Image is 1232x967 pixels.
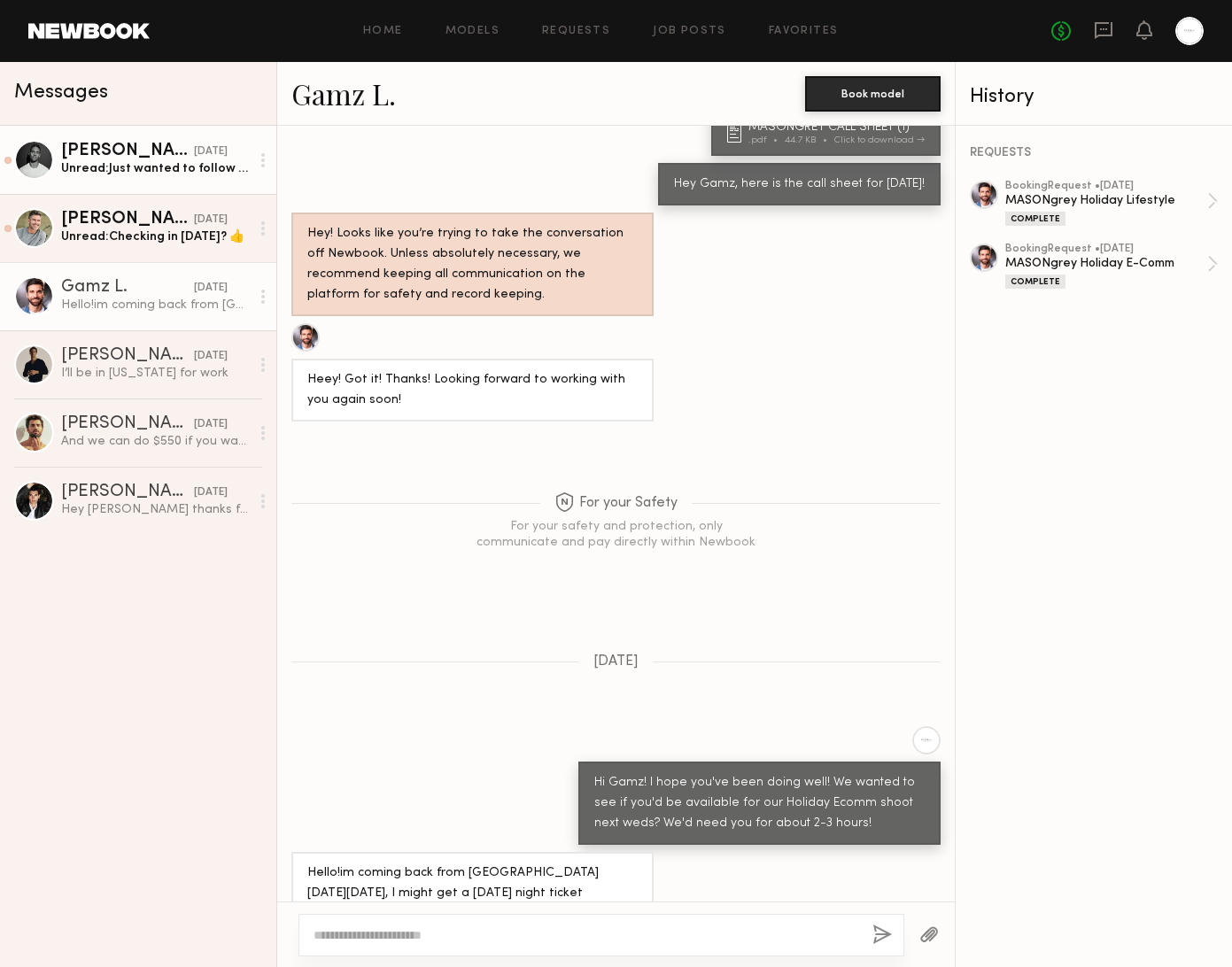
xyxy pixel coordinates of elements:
a: Job Posts [653,26,726,37]
span: For your Safety [554,492,678,514]
div: MASONgrey Holiday E-Comm [1005,255,1207,272]
span: Messages [14,82,108,103]
div: 44.7 KB [785,135,834,145]
div: Unread: Checking in [DATE]? 👍 [61,228,250,245]
div: Complete [1005,212,1065,226]
span: [DATE] [593,654,639,669]
div: booking Request • [DATE] [1005,244,1207,255]
div: Hello!im coming back from [GEOGRAPHIC_DATA] [DATE][DATE], I might get a [DATE] night ticket hypot... [307,863,638,924]
div: .pdf [748,135,785,145]
a: Gamz L. [291,74,396,112]
div: [PERSON_NAME] [61,347,194,365]
a: Book model [805,85,941,100]
div: Gamz L. [61,279,194,297]
div: Heey! Got it! Thanks! Looking forward to working with you again soon! [307,370,638,411]
a: Requests [542,26,610,37]
div: [DATE] [194,416,228,433]
div: Hello!im coming back from [GEOGRAPHIC_DATA] [DATE][DATE], I might get a [DATE] night ticket hypot... [61,297,250,313]
div: [DATE] [194,280,228,297]
div: MASONgrey Holiday Lifestyle [1005,192,1207,209]
a: Models [446,26,500,37]
a: Favorites [769,26,839,37]
div: Hey [PERSON_NAME] thanks for reaching out. I’m out of town unfortunately until the morning of the... [61,501,250,518]
a: MASONGREY CALL SHEET (1).pdf44.7 KBClick to download [727,121,930,145]
div: Hey! Looks like you’re trying to take the conversation off Newbook. Unless absolutely necessary, ... [307,224,638,306]
div: History [970,87,1218,107]
div: Hey Gamz, here is the call sheet for [DATE]! [674,174,925,195]
div: For your safety and protection, only communicate and pay directly within Newbook [475,519,758,551]
div: [DATE] [194,212,228,228]
div: I’ll be in [US_STATE] for work [61,365,250,382]
div: booking Request • [DATE] [1005,181,1207,192]
button: Book model [805,76,941,112]
div: MASONGREY CALL SHEET (1) [748,121,930,134]
div: [PERSON_NAME] [61,211,194,228]
a: bookingRequest •[DATE]MASONgrey Holiday E-CommComplete [1005,244,1218,289]
a: bookingRequest •[DATE]MASONgrey Holiday LifestyleComplete [1005,181,1218,226]
div: Click to download [834,135,925,145]
div: Complete [1005,275,1065,289]
div: [PERSON_NAME] [61,415,194,433]
div: [PERSON_NAME] [61,143,194,160]
div: [DATE] [194,348,228,365]
a: Home [363,26,403,37]
div: [DATE] [194,143,228,160]
div: [DATE] [194,484,228,501]
div: [PERSON_NAME] [61,483,194,501]
div: Unread: Just wanted to follow up as I have another job asking about the 17th [61,160,250,177]
div: REQUESTS [970,147,1218,159]
div: Hi Gamz! I hope you've been doing well! We wanted to see if you'd be available for our Holiday Ec... [594,773,925,834]
div: And we can do $550 if you want so it’s closer to your offer and not too far from what I was asking [61,433,250,450]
